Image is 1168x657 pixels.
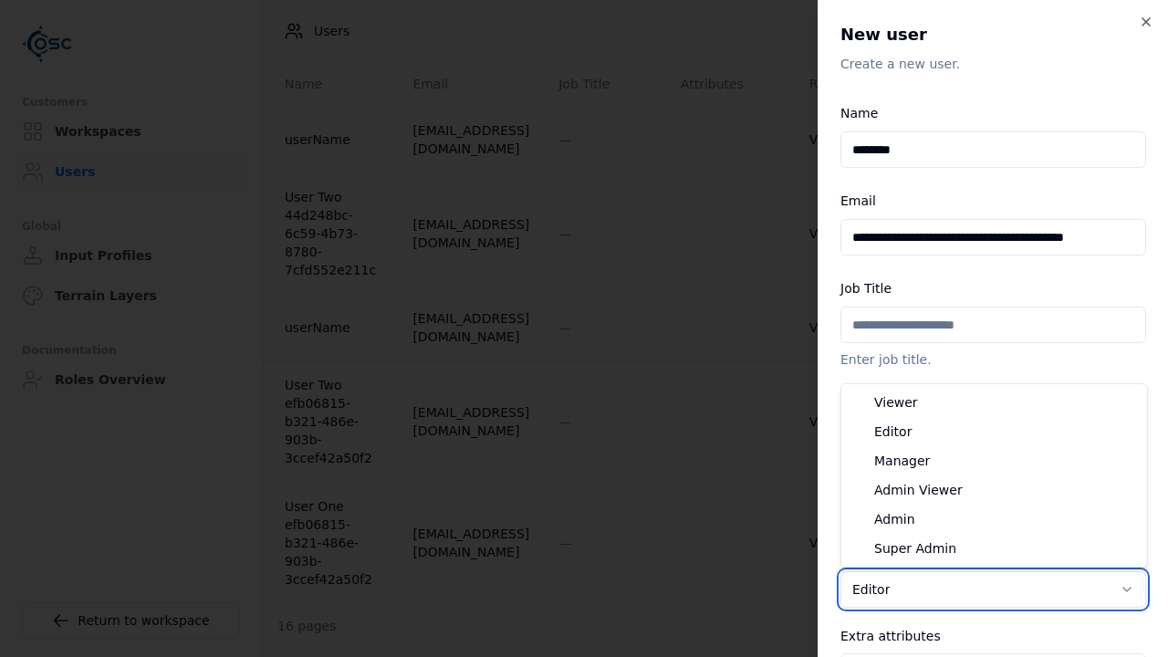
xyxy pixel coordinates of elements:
[874,452,930,470] span: Manager
[874,510,915,528] span: Admin
[874,539,956,558] span: Super Admin
[874,393,918,412] span: Viewer
[874,481,963,499] span: Admin Viewer
[874,422,912,441] span: Editor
